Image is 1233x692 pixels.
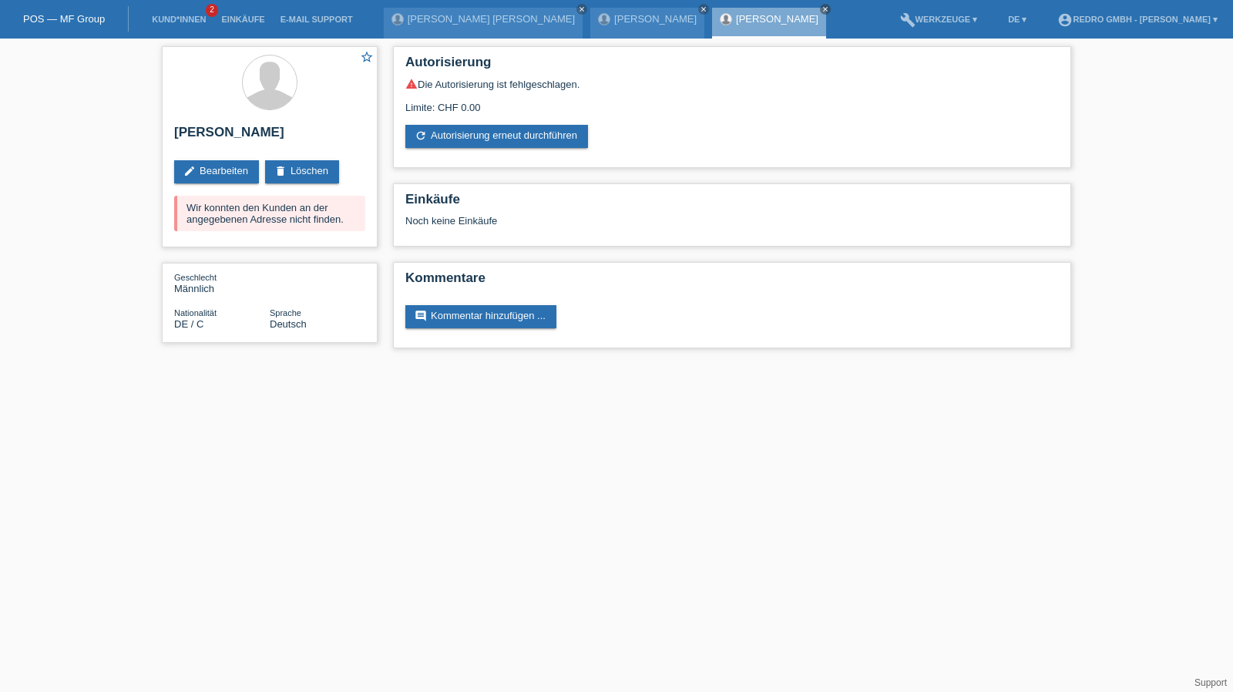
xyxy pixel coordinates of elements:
[820,4,831,15] a: close
[174,196,365,231] div: Wir konnten den Kunden an der angegebenen Adresse nicht finden.
[614,13,697,25] a: [PERSON_NAME]
[405,215,1059,238] div: Noch keine Einkäufe
[736,13,818,25] a: [PERSON_NAME]
[900,12,916,28] i: build
[1057,12,1073,28] i: account_circle
[144,15,213,24] a: Kund*innen
[213,15,272,24] a: Einkäufe
[405,78,418,90] i: warning
[273,15,361,24] a: E-Mail Support
[174,160,259,183] a: editBearbeiten
[405,125,588,148] a: refreshAutorisierung erneut durchführen
[174,271,270,294] div: Männlich
[174,125,365,148] h2: [PERSON_NAME]
[23,13,105,25] a: POS — MF Group
[270,308,301,317] span: Sprache
[265,160,339,183] a: deleteLöschen
[174,318,203,330] span: Deutschland / C / 21.12.2020
[1194,677,1227,688] a: Support
[405,55,1059,78] h2: Autorisierung
[405,78,1059,90] div: Die Autorisierung ist fehlgeschlagen.
[360,50,374,64] i: star_border
[405,90,1059,113] div: Limite: CHF 0.00
[892,15,986,24] a: buildWerkzeuge ▾
[1050,15,1225,24] a: account_circleRedro GmbH - [PERSON_NAME] ▾
[360,50,374,66] a: star_border
[1000,15,1034,24] a: DE ▾
[405,270,1059,294] h2: Kommentare
[405,192,1059,215] h2: Einkäufe
[174,308,217,317] span: Nationalität
[415,310,427,322] i: comment
[174,273,217,282] span: Geschlecht
[270,318,307,330] span: Deutsch
[274,165,287,177] i: delete
[183,165,196,177] i: edit
[206,4,218,17] span: 2
[408,13,575,25] a: [PERSON_NAME] [PERSON_NAME]
[821,5,829,13] i: close
[415,129,427,142] i: refresh
[578,5,586,13] i: close
[700,5,707,13] i: close
[698,4,709,15] a: close
[576,4,587,15] a: close
[405,305,556,328] a: commentKommentar hinzufügen ...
